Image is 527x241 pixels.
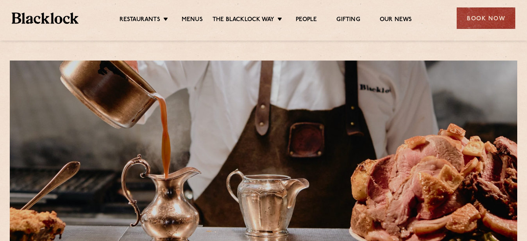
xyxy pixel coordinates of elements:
[457,7,515,29] div: Book Now
[380,16,412,25] a: Our News
[296,16,317,25] a: People
[120,16,160,25] a: Restaurants
[182,16,203,25] a: Menus
[213,16,274,25] a: The Blacklock Way
[12,12,79,24] img: BL_Textured_Logo-footer-cropped.svg
[336,16,360,25] a: Gifting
